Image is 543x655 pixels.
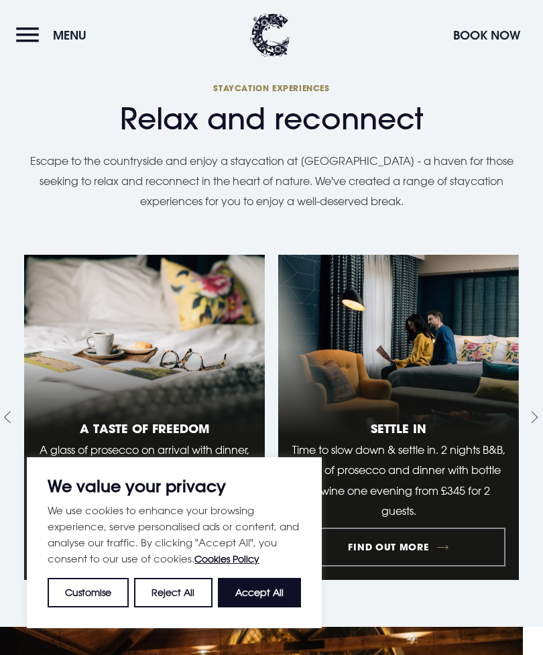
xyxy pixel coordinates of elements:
span: Relax and reconnect [24,101,519,137]
a: Cookies Policy [194,553,259,564]
button: Reject All [134,578,212,607]
button: Book Now [446,21,527,50]
button: Customise [48,578,129,607]
div: We value your privacy [27,457,322,628]
li: 2 of 10 [278,255,519,581]
span: Menu [53,27,86,43]
p: We use cookies to enhance your browsing experience, serve personalised ads or content, and analys... [48,502,301,567]
li: 1 of 10 [24,255,265,581]
span: Staycation experiences [24,82,519,93]
img: Clandeboye Lodge [250,13,290,57]
p: We value your privacy [48,478,301,494]
button: Accept All [218,578,301,607]
button: Next slide [522,406,543,428]
button: Menu [16,21,93,50]
p: Escape to the countryside and enjoy a staycation at [GEOGRAPHIC_DATA] - a haven for those seeking... [24,151,519,212]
